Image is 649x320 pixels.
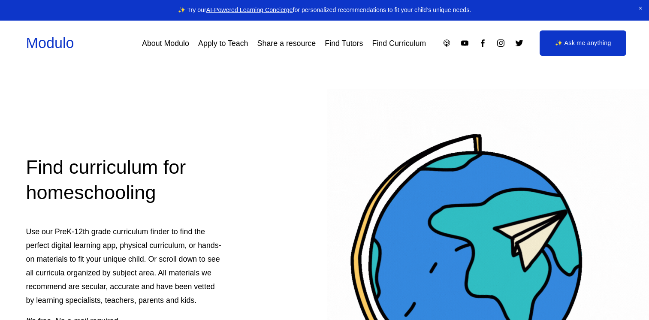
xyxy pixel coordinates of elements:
[26,35,74,51] a: Modulo
[540,30,626,56] a: ✨ Ask me anything
[26,225,222,307] p: Use our PreK-12th grade curriculum finder to find the perfect digital learning app, physical curr...
[496,39,505,48] a: Instagram
[206,6,293,13] a: AI-Powered Learning Concierge
[325,36,363,51] a: Find Tutors
[142,36,189,51] a: About Modulo
[460,39,469,48] a: YouTube
[198,36,248,51] a: Apply to Teach
[515,39,524,48] a: Twitter
[257,36,316,51] a: Share a resource
[26,154,222,205] h2: Find curriculum for homeschooling
[478,39,487,48] a: Facebook
[372,36,426,51] a: Find Curriculum
[442,39,451,48] a: Apple Podcasts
